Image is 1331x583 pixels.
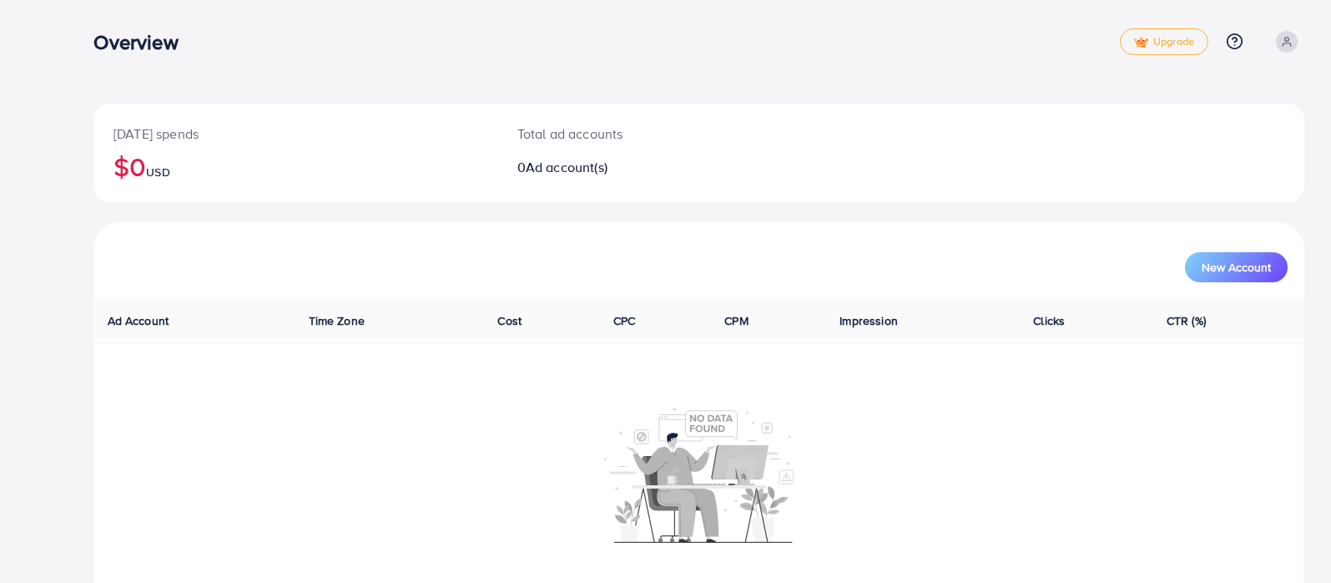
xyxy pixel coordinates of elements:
[1185,252,1288,282] button: New Account
[113,124,477,144] p: [DATE] spends
[1134,36,1194,48] span: Upgrade
[1120,28,1208,55] a: tickUpgrade
[526,158,608,176] span: Ad account(s)
[724,312,748,329] span: CPM
[113,150,477,182] h2: $0
[1033,312,1065,329] span: Clicks
[1134,37,1148,48] img: tick
[497,312,522,329] span: Cost
[517,160,780,175] h2: 0
[93,30,191,54] h3: Overview
[108,312,169,329] span: Ad Account
[1202,261,1271,273] span: New Account
[146,164,169,180] span: USD
[604,406,794,543] img: No account
[613,312,635,329] span: CPC
[839,312,898,329] span: Impression
[309,312,365,329] span: Time Zone
[1167,312,1206,329] span: CTR (%)
[517,124,780,144] p: Total ad accounts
